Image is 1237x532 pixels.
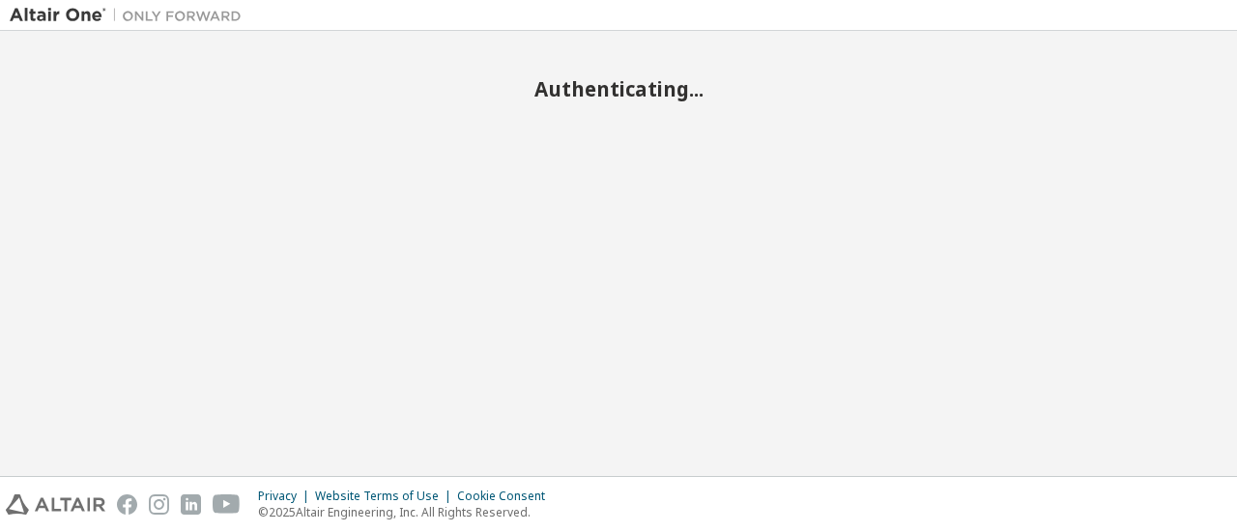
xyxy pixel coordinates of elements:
[10,6,251,25] img: Altair One
[213,494,241,515] img: youtube.svg
[258,489,315,504] div: Privacy
[6,494,105,515] img: altair_logo.svg
[10,76,1227,101] h2: Authenticating...
[117,494,137,515] img: facebook.svg
[457,489,557,504] div: Cookie Consent
[181,494,201,515] img: linkedin.svg
[258,504,557,520] p: © 2025 Altair Engineering, Inc. All Rights Reserved.
[149,494,169,515] img: instagram.svg
[315,489,457,504] div: Website Terms of Use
